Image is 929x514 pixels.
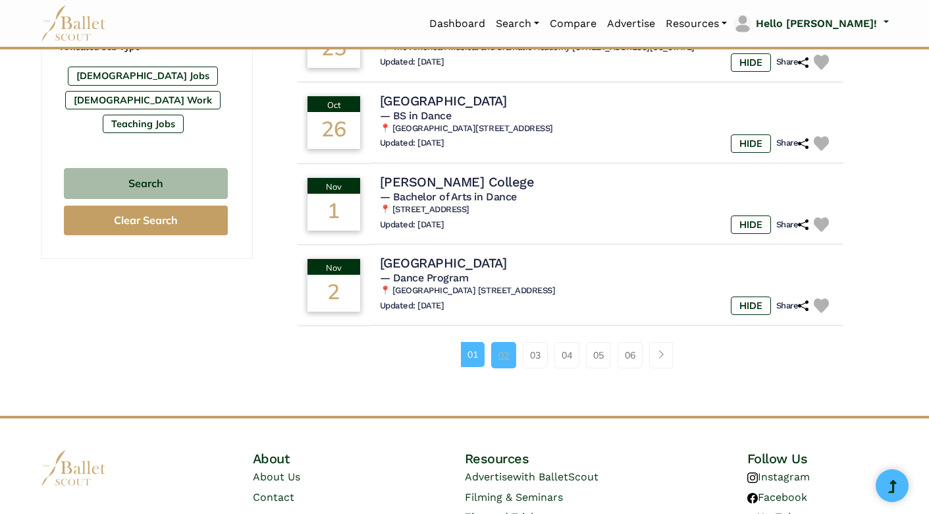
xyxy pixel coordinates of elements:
[380,57,444,68] h6: Updated: [DATE]
[307,112,360,149] div: 26
[731,53,771,72] label: HIDE
[253,450,394,467] h4: About
[660,10,732,38] a: Resources
[747,491,807,503] a: Facebook
[307,194,360,231] div: 1
[747,472,758,483] img: instagram logo
[64,168,228,199] button: Search
[424,10,491,38] a: Dashboard
[747,450,889,467] h4: Follow Us
[307,259,360,275] div: Nov
[465,491,563,503] a: Filming & Seminars
[68,67,218,85] label: [DEMOGRAPHIC_DATA] Jobs
[103,115,184,133] label: Teaching Jobs
[776,300,809,312] h6: Share
[380,109,452,122] span: — BS in Dance
[307,31,360,68] div: 25
[380,285,834,297] h6: 📍 [GEOGRAPHIC_DATA] [STREET_ADDRESS]
[380,271,469,284] span: — Dance Program
[380,123,834,134] h6: 📍 [GEOGRAPHIC_DATA][STREET_ADDRESS]
[523,342,548,368] a: 03
[776,57,809,68] h6: Share
[465,471,598,483] a: Advertisewith BalletScout
[756,15,877,32] p: Hello [PERSON_NAME]!
[380,138,444,149] h6: Updated: [DATE]
[491,342,516,368] a: 02
[491,10,544,38] a: Search
[465,450,677,467] h4: Resources
[731,297,771,315] label: HIDE
[307,96,360,112] div: Oct
[731,215,771,234] label: HIDE
[602,10,660,38] a: Advertise
[253,471,300,483] a: About Us
[776,138,809,149] h6: Share
[732,13,888,34] a: profile picture Hello [PERSON_NAME]!
[586,342,611,368] a: 05
[618,342,643,368] a: 06
[731,134,771,153] label: HIDE
[461,342,680,368] nav: Page navigation example
[747,471,810,483] a: Instagram
[64,206,228,235] button: Clear Search
[380,300,444,312] h6: Updated: [DATE]
[380,254,507,271] h4: [GEOGRAPHIC_DATA]
[307,178,360,194] div: Nov
[554,342,579,368] a: 04
[513,471,598,483] span: with BalletScout
[380,219,444,231] h6: Updated: [DATE]
[380,173,535,190] h4: [PERSON_NAME] College
[776,219,809,231] h6: Share
[461,342,485,367] a: 01
[544,10,602,38] a: Compare
[733,14,752,33] img: profile picture
[380,204,834,215] h6: 📍 [STREET_ADDRESS]
[747,493,758,503] img: facebook logo
[65,91,221,109] label: [DEMOGRAPHIC_DATA] Work
[380,190,517,203] span: — Bachelor of Arts in Dance
[253,491,294,503] a: Contact
[307,275,360,312] div: 2
[380,92,507,109] h4: [GEOGRAPHIC_DATA]
[41,450,107,486] img: logo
